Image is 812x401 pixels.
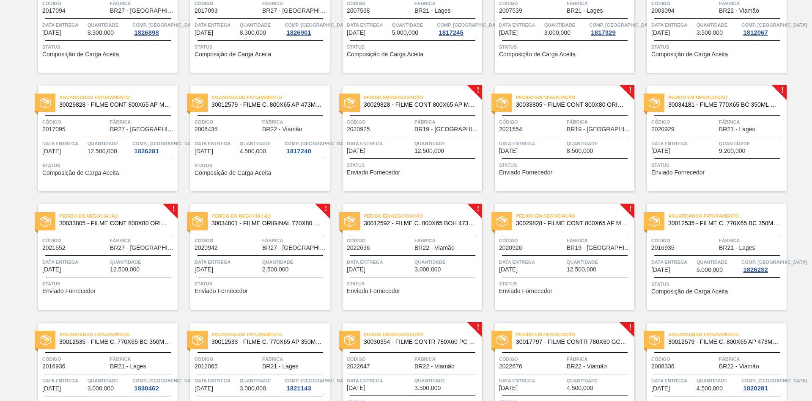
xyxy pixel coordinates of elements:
[195,385,213,392] span: 15/10/2025
[285,376,328,392] a: Comp. [GEOGRAPHIC_DATA]1821143
[589,21,632,36] a: Comp. [GEOGRAPHIC_DATA]1817329
[195,126,218,133] span: 2006435
[499,385,518,391] span: 18/10/2025
[414,385,441,391] span: 3.500,000
[285,21,328,36] a: Comp. [GEOGRAPHIC_DATA]1826901
[40,335,51,346] img: status
[195,51,271,58] span: Composição de Carga Aceita
[697,30,723,36] span: 3.500,000
[668,330,787,339] span: Aguardando Faturamento
[589,29,617,36] div: 1817329
[364,212,482,220] span: Pedido em Negociação
[414,363,455,370] span: BR22 - Viamão
[414,266,441,273] span: 3.000,000
[668,339,780,345] span: 30012579 - FILME C. 800X65 AP 473ML C12 429
[240,385,266,392] span: 3.000,000
[651,8,675,14] span: 2003094
[42,385,61,392] span: 13/10/2025
[414,148,444,154] span: 12.500,000
[42,21,85,29] span: Data entrega
[285,385,313,392] div: 1821143
[42,288,96,294] span: Enviado Fornecedor
[414,126,480,133] span: BR19 - Nova Rio
[516,339,628,345] span: 30017797 - FILME CONTR 780X60 GCA ZERO 350ML NIV22
[211,330,330,339] span: Aguardando Faturamento
[544,21,587,29] span: Quantidade
[741,29,769,36] div: 1812067
[414,236,480,245] span: Fábrica
[651,355,717,363] span: Código
[59,330,178,339] span: Aguardando Faturamento
[347,236,412,245] span: Código
[651,288,728,295] span: Composição de Carga Aceita
[516,330,634,339] span: Pedido em Negociação
[195,376,238,385] span: Data entrega
[59,220,171,227] span: 30033805 - FILME CONT 800X80 ORIG 473 MP C12 429
[347,21,390,29] span: Data entrega
[499,266,518,273] span: 10/10/2025
[651,148,670,154] span: 01/10/2025
[347,385,365,391] span: 15/10/2025
[414,139,480,148] span: Quantidade
[347,363,370,370] span: 2022647
[42,376,85,385] span: Data entrega
[567,266,596,273] span: 12.500,000
[192,97,203,108] img: status
[697,21,740,29] span: Quantidade
[668,212,787,220] span: Aguardando Faturamento
[347,279,480,288] span: Status
[499,126,522,133] span: 2021554
[42,148,61,155] span: 26/09/2025
[719,148,745,154] span: 9.200,000
[651,280,785,288] span: Status
[132,148,160,155] div: 1826281
[285,29,313,36] div: 1826901
[195,161,328,170] span: Status
[42,30,61,36] span: 18/09/2025
[589,21,655,29] span: Comp. Carga
[499,30,518,36] span: 22/09/2025
[668,102,780,108] span: 30034181 - FILME 770X65 BC 350ML MP C12
[132,376,198,385] span: Comp. Carga
[719,245,755,251] span: BR21 - Lages
[741,266,769,273] div: 1826282
[499,288,552,294] span: Enviado Fornecedor
[347,118,412,126] span: Código
[697,376,740,385] span: Quantidade
[88,148,117,155] span: 12.500,000
[195,8,218,14] span: 2017093
[347,376,412,385] span: Data entrega
[651,267,670,273] span: 13/10/2025
[347,266,365,273] span: 04/10/2025
[347,30,365,36] span: 22/09/2025
[240,21,283,29] span: Quantidade
[499,21,542,29] span: Data entrega
[719,363,759,370] span: BR22 - Viamão
[499,355,565,363] span: Código
[567,148,593,154] span: 8.500,000
[262,258,328,266] span: Quantidade
[262,245,328,251] span: BR27 - Nova Minas
[110,245,176,251] span: BR27 - Nova Minas
[195,266,213,273] span: 02/10/2025
[414,8,451,14] span: BR21 - Lages
[567,376,632,385] span: Quantidade
[42,126,66,133] span: 2017095
[59,102,171,108] span: 30029828 - FILME CONT 800X65 AP MP 473 C12 429
[567,355,632,363] span: Fábrica
[499,363,522,370] span: 2022676
[482,86,634,191] a: !statusPedido em Negociação30033805 - FILME CONT 800X80 ORIG 473 MP C12 429Código2021554FábricaBR...
[195,170,271,176] span: Composição de Carga Aceita
[567,118,632,126] span: Fábrica
[651,245,675,251] span: 2016935
[651,161,785,169] span: Status
[719,8,759,14] span: BR22 - Viamão
[42,258,108,266] span: Data entrega
[741,258,807,266] span: Comp. Carga
[195,21,238,29] span: Data entrega
[499,118,565,126] span: Código
[437,21,480,36] a: Comp. [GEOGRAPHIC_DATA]1817245
[195,30,213,36] span: 22/09/2025
[178,86,330,191] a: statusAguardando Faturamento30012579 - FILME C. 800X65 AP 473ML C12 429Código2006435FábricaBR22 -...
[110,266,140,273] span: 12.500,000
